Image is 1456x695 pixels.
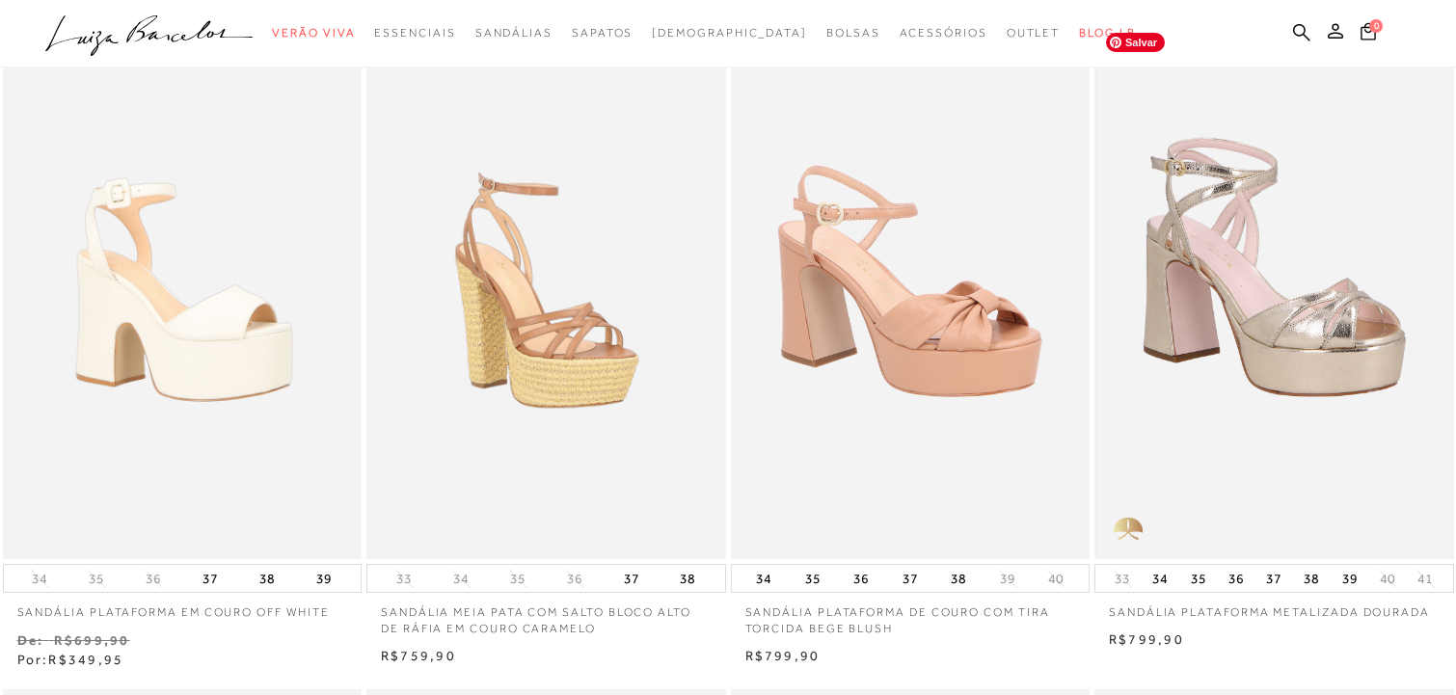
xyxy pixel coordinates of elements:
button: 38 [945,565,972,592]
button: 0 [1355,21,1382,47]
button: 37 [1260,565,1287,592]
small: De: [17,632,44,648]
span: R$799,90 [1109,631,1184,647]
button: 33 [1109,570,1136,588]
button: 41 [1412,570,1439,588]
span: Acessórios [900,26,987,40]
a: categoryNavScreenReaderText [374,15,455,51]
button: 34 [750,565,777,592]
a: SANDÁLIA MEIA PATA COM SALTO BLOCO ALTO DE RÁFIA EM COURO CARAMELO [366,593,726,637]
span: R$349,95 [48,652,123,667]
a: categoryNavScreenReaderText [475,15,553,51]
button: 34 [26,570,53,588]
span: BLOG LB [1079,26,1135,40]
span: Essenciais [374,26,455,40]
img: SANDÁLIA PLATAFORMA METALIZADA DOURADA [1096,24,1452,557]
button: 39 [310,565,337,592]
a: SANDÁLIA PLATAFORMA METALIZADA DOURADA [1094,593,1454,621]
span: Sapatos [572,26,633,40]
img: SANDÁLIA PLATAFORMA EM COURO OFF WHITE [5,24,361,557]
a: categoryNavScreenReaderText [1007,15,1061,51]
button: 33 [391,570,418,588]
button: 38 [1298,565,1325,592]
a: noSubCategoriesText [652,15,807,51]
button: 35 [504,570,531,588]
span: R$759,90 [381,648,456,663]
button: 39 [1336,565,1363,592]
button: 34 [1146,565,1173,592]
button: 36 [140,570,167,588]
button: 36 [1223,565,1250,592]
a: SANDÁLIA PLATAFORMA EM COURO OFF WHITE [3,593,363,621]
button: 35 [799,565,826,592]
span: Verão Viva [272,26,355,40]
img: SANDÁLIA MEIA PATA COM SALTO BLOCO ALTO DE RÁFIA EM COURO CARAMELO [368,24,724,557]
small: R$699,90 [54,632,130,648]
button: 36 [561,570,588,588]
button: 35 [83,570,110,588]
span: R$799,90 [745,648,821,663]
button: 37 [618,565,645,592]
a: SANDÁLIA PLATAFORMA DE COURO COM TIRA TORCIDA BEGE BLUSH [731,593,1091,637]
span: Sandálias [475,26,553,40]
span: Outlet [1007,26,1061,40]
button: 39 [994,570,1021,588]
span: [DEMOGRAPHIC_DATA] [652,26,807,40]
span: Bolsas [826,26,880,40]
button: 35 [1185,565,1212,592]
button: 38 [254,565,281,592]
span: 0 [1369,19,1383,33]
a: BLOG LB [1079,15,1135,51]
a: categoryNavScreenReaderText [272,15,355,51]
a: categoryNavScreenReaderText [900,15,987,51]
button: 34 [447,570,474,588]
a: categoryNavScreenReaderText [572,15,633,51]
span: Por: [17,652,124,667]
button: 36 [848,565,875,592]
button: 40 [1042,570,1069,588]
button: 37 [197,565,224,592]
img: SANDÁLIA PLATAFORMA DE COURO COM TIRA TORCIDA BEGE BLUSH [733,24,1089,557]
button: 38 [674,565,701,592]
img: golden_caliandra_v6.png [1094,501,1162,559]
button: 37 [897,565,924,592]
span: Salvar [1106,33,1165,52]
button: 40 [1374,570,1401,588]
a: categoryNavScreenReaderText [826,15,880,51]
